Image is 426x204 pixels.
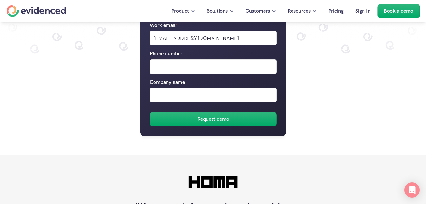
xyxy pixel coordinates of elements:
[150,78,185,86] p: Company name
[197,115,229,124] h6: Request demo
[351,4,375,18] a: Sign In
[6,5,66,17] a: Home
[355,7,370,15] p: Sign In
[324,4,348,18] a: Pricing
[404,182,420,198] div: Open Intercom Messenger
[150,31,277,45] input: Work email*
[246,7,270,15] p: Customers
[377,4,420,18] a: Book a demo
[384,7,413,15] p: Book a demo
[150,59,277,74] input: Phone number
[150,50,182,58] p: Phone number
[150,112,277,127] button: Request demo
[188,174,238,190] img: ""
[207,7,228,15] p: Solutions
[150,88,277,103] input: Company name
[150,21,178,30] p: Work email
[328,7,344,15] p: Pricing
[171,7,189,15] p: Product
[288,7,311,15] p: Resources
